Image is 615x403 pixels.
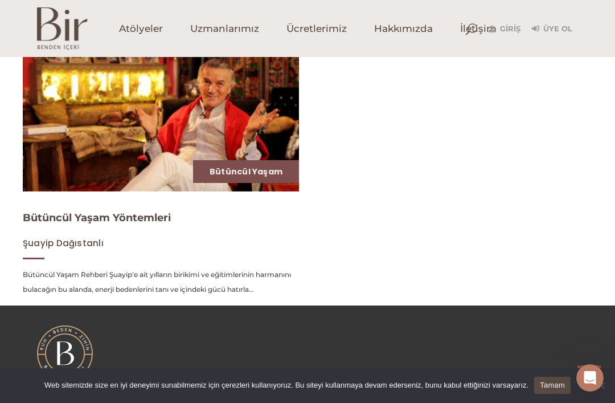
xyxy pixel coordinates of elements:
[44,380,528,391] span: Web sitemizde size en iyi deneyimi sunabilmemiz için çerezleri kullanıyoruz. Bu siteyi kullanmaya...
[534,377,571,394] a: Tamam
[210,166,282,177] a: Bütüncül Yaşam
[576,364,604,392] iframe: Intercom live chat
[23,237,104,249] span: Şuayip Dağıstanlı
[23,238,104,249] a: Şuayip Dağıstanlı
[190,22,259,35] span: Uzmanlarımız
[489,22,520,36] a: Giriş
[286,22,347,35] span: Ücretlerimiz
[23,267,299,297] p: Bütüncül Yaşam Rehberi Şuayip'e ait yılların birikimi ve eğitimlerinin harmanını bulacağın bu ala...
[374,22,433,35] span: Hakkımızda
[37,325,93,381] img: BI%CC%87R-LOGO.png
[532,22,572,36] a: Üye Ol
[23,211,171,224] a: Bütüncül Yaşam Yöntemleri
[119,22,163,35] span: Atölyeler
